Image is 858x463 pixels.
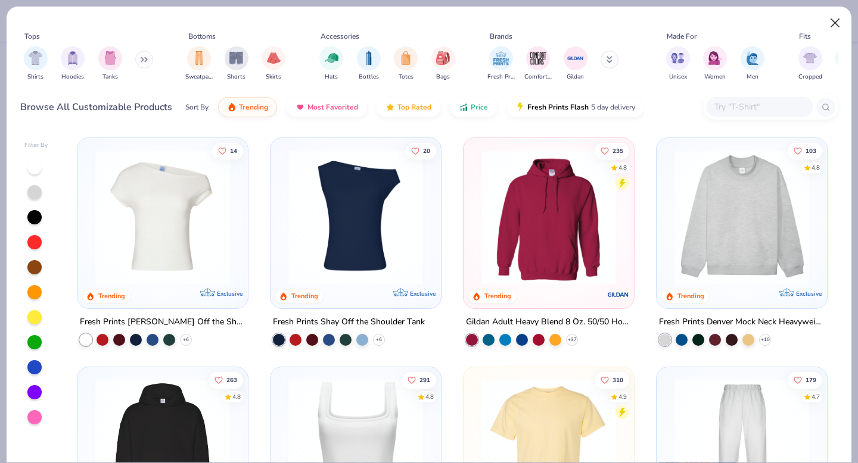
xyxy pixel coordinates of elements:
div: 4.8 [812,163,820,172]
span: Exclusive [410,290,436,298]
button: filter button [394,46,418,82]
button: filter button [741,46,764,82]
img: Hats Image [325,51,338,65]
button: Like [405,142,436,159]
img: Totes Image [399,51,412,65]
div: Made For [667,31,697,42]
span: Men [747,73,758,82]
span: Comfort Colors [524,73,552,82]
img: Bottles Image [362,51,375,65]
img: Men Image [746,51,759,65]
div: filter for Fresh Prints [487,46,515,82]
img: Gildan logo [607,283,630,306]
span: + 37 [567,336,576,343]
span: 263 [227,377,238,383]
div: filter for Tanks [98,46,122,82]
button: Most Favorited [287,97,367,117]
img: 01756b78-01f6-4cc6-8d8a-3c30c1a0c8ac [475,150,622,284]
button: filter button [61,46,85,82]
div: filter for Gildan [564,46,587,82]
button: Close [824,12,847,35]
span: Fresh Prints Flash [527,102,589,112]
button: filter button [262,46,285,82]
img: TopRated.gif [386,102,395,112]
div: Gildan Adult Heavy Blend 8 Oz. 50/50 Hooded Sweatshirt [466,315,632,330]
span: Exclusive [217,290,243,298]
div: 4.8 [618,163,627,172]
span: 235 [613,148,623,154]
div: 4.9 [618,392,627,401]
img: Cropped Image [803,51,817,65]
button: Like [788,142,822,159]
span: Shorts [227,73,245,82]
div: Fresh Prints [PERSON_NAME] Off the Shoulder Top [80,315,245,330]
img: a164e800-7022-4571-a324-30c76f641635 [621,150,768,284]
img: af1e0f41-62ea-4e8f-9b2b-c8bb59fc549d [429,150,576,284]
button: Like [402,371,436,388]
img: 5716b33b-ee27-473a-ad8a-9b8687048459 [282,150,429,284]
button: filter button [431,46,455,82]
div: 4.7 [812,392,820,401]
button: filter button [564,46,587,82]
img: Bags Image [436,51,449,65]
span: Trending [239,102,268,112]
span: Skirts [266,73,281,82]
span: + 10 [760,336,769,343]
img: Gildan Image [567,49,585,67]
img: Shorts Image [229,51,243,65]
button: Like [595,142,629,159]
div: Bottoms [188,31,216,42]
img: a1c94bf0-cbc2-4c5c-96ec-cab3b8502a7f [89,150,236,284]
div: filter for Shorts [225,46,248,82]
div: filter for Bags [431,46,455,82]
img: trending.gif [227,102,237,112]
span: Fresh Prints [487,73,515,82]
button: Like [213,142,244,159]
button: Price [450,97,497,117]
img: Shirts Image [29,51,42,65]
span: Tanks [102,73,118,82]
img: Hoodies Image [66,51,79,65]
button: filter button [225,46,248,82]
button: filter button [185,46,213,82]
button: Trending [218,97,277,117]
span: 20 [423,148,430,154]
span: 291 [419,377,430,383]
button: Top Rated [377,97,440,117]
span: + 6 [376,336,382,343]
span: 5 day delivery [591,101,635,114]
img: Comfort Colors Image [529,49,547,67]
button: filter button [703,46,727,82]
div: 4.8 [425,392,434,401]
div: filter for Bottles [357,46,381,82]
span: 103 [806,148,816,154]
div: Fresh Prints Shay Off the Shoulder Tank [273,315,425,330]
span: Women [704,73,726,82]
span: Unisex [669,73,687,82]
div: filter for Cropped [798,46,822,82]
div: filter for Comfort Colors [524,46,552,82]
div: Fresh Prints Denver Mock Neck Heavyweight Sweatshirt [659,315,825,330]
span: Most Favorited [307,102,358,112]
img: Unisex Image [671,51,685,65]
span: Hoodies [61,73,84,82]
div: filter for Unisex [666,46,690,82]
button: filter button [24,46,48,82]
div: Fits [799,31,811,42]
div: Sort By [185,102,209,112]
button: Fresh Prints Flash5 day delivery [506,97,644,117]
button: filter button [524,46,552,82]
img: flash.gif [515,102,525,112]
img: most_fav.gif [296,102,305,112]
span: Sweatpants [185,73,213,82]
span: Exclusive [795,290,821,298]
span: Top Rated [397,102,431,112]
button: Like [595,371,629,388]
img: Sweatpants Image [192,51,206,65]
div: Brands [490,31,512,42]
div: Tops [24,31,40,42]
div: filter for Totes [394,46,418,82]
div: filter for Shirts [24,46,48,82]
div: Filter By [24,141,48,150]
button: Like [209,371,244,388]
